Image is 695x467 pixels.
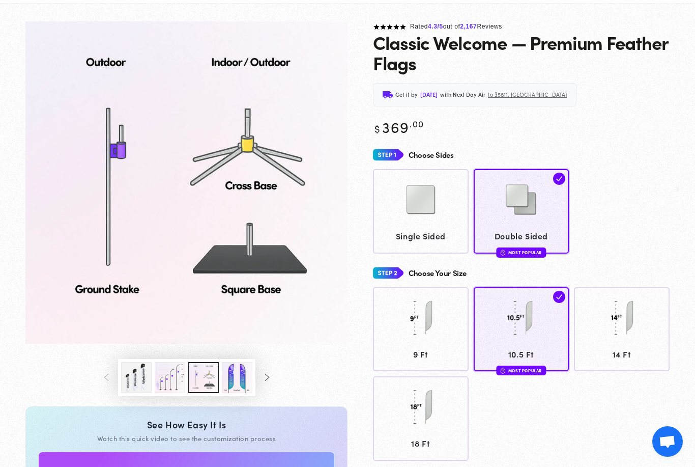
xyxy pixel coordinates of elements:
[374,121,381,135] span: $
[155,362,185,393] button: Load image 2 in gallery view
[501,367,506,374] img: fire.svg
[596,292,647,343] img: 14 Ft
[440,90,485,100] span: with Next Day Air
[410,117,424,130] sup: .00
[501,249,506,256] img: fire.svg
[474,169,569,253] a: Double Sided Double Sided Most Popular
[574,287,670,371] a: 14 Ft 14 Ft
[553,173,565,185] img: check.svg
[474,287,569,371] a: 10.5 Ft 10.5 Ft Most Popular
[378,436,464,451] span: 18 Ft
[373,287,469,371] a: 9 Ft 9 Ft
[373,264,403,283] img: Step 2
[255,366,278,389] button: Slide right
[121,362,152,393] button: Load image 1 in gallery view
[420,90,438,100] span: [DATE]
[496,292,546,343] img: 10.5 Ft
[38,419,335,430] div: See How Easy It Is
[395,381,446,432] img: 18 Ft
[428,23,437,30] span: 4.3
[38,434,335,443] div: Watch this quick video to see the customization process
[410,23,502,30] span: Rated out of Reviews
[25,21,347,396] media-gallery: Gallery Viewer
[373,116,424,137] bdi: 369
[652,426,683,457] a: Open chat
[395,174,446,225] img: Single Sided
[497,248,546,257] div: Most Popular
[96,366,118,389] button: Slide left
[438,23,443,30] span: /5
[488,90,567,100] span: to 35811, [GEOGRAPHIC_DATA]
[378,347,464,362] span: 9 Ft
[478,347,564,362] span: 10.5 Ft
[395,90,418,100] span: Get it by
[373,169,469,253] a: Single Sided Single Sided
[378,229,464,243] span: Single Sided
[222,362,252,393] button: Load image 4 in gallery view
[25,21,347,344] img: Classic Welcome — Premium Feather Flags
[395,292,446,343] img: 9 Ft
[579,347,665,362] span: 14 Ft
[409,151,454,159] h4: Choose Sides
[478,229,564,243] span: Double Sided
[188,362,219,393] button: Load image 3 in gallery view
[496,174,546,225] img: Double Sided
[373,146,403,164] img: Step 1
[373,376,469,460] a: 18 Ft 18 Ft
[373,32,670,73] h1: Classic Welcome — Premium Feather Flags
[460,23,477,30] span: 2,167
[497,366,546,375] div: Most Popular
[409,269,467,278] h4: Choose Your Size
[553,291,565,303] img: check.svg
